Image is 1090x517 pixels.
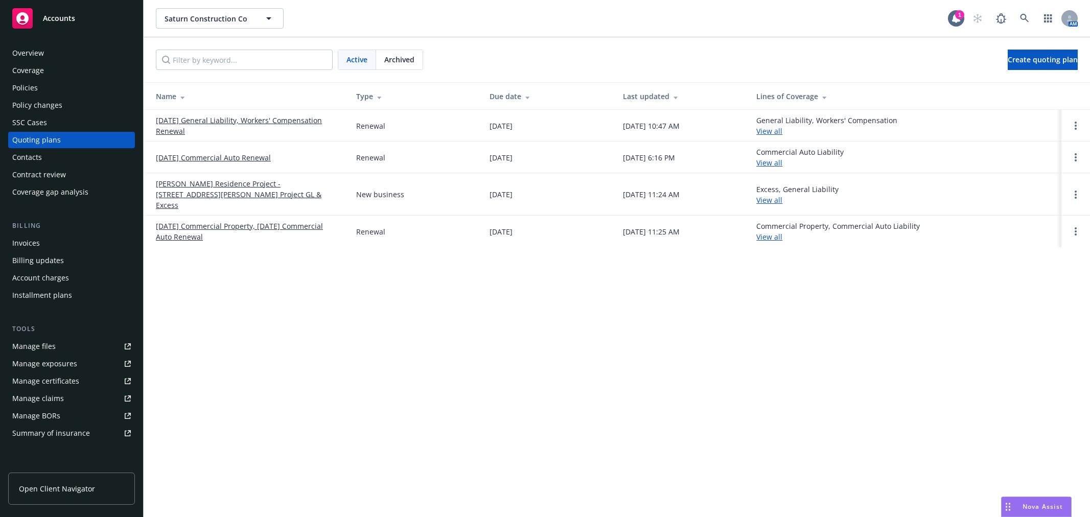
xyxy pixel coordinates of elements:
[8,80,135,96] a: Policies
[490,121,513,131] div: [DATE]
[156,178,340,210] a: [PERSON_NAME] Residence Project - [STREET_ADDRESS][PERSON_NAME] Project GL & Excess
[8,235,135,251] a: Invoices
[8,62,135,79] a: Coverage
[1070,225,1082,238] a: Open options
[1023,502,1063,511] span: Nova Assist
[8,45,135,61] a: Overview
[8,390,135,407] a: Manage claims
[8,221,135,231] div: Billing
[12,114,47,131] div: SSC Cases
[12,287,72,303] div: Installment plans
[8,408,135,424] a: Manage BORs
[156,50,333,70] input: Filter by keyword...
[756,126,782,136] a: View all
[12,80,38,96] div: Policies
[8,4,135,33] a: Accounts
[156,221,340,242] a: [DATE] Commercial Property, [DATE] Commercial Auto Renewal
[12,270,69,286] div: Account charges
[8,149,135,166] a: Contacts
[8,97,135,113] a: Policy changes
[12,132,61,148] div: Quoting plans
[43,14,75,22] span: Accounts
[623,226,680,237] div: [DATE] 11:25 AM
[356,189,404,200] div: New business
[1008,50,1078,70] a: Create quoting plan
[12,97,62,113] div: Policy changes
[967,8,988,29] a: Start snowing
[8,184,135,200] a: Coverage gap analysis
[12,373,79,389] div: Manage certificates
[756,232,782,242] a: View all
[356,91,473,102] div: Type
[12,149,42,166] div: Contacts
[1070,151,1082,163] a: Open options
[12,408,60,424] div: Manage BORs
[1038,8,1058,29] a: Switch app
[165,13,253,24] span: Saturn Construction Co
[12,45,44,61] div: Overview
[156,115,340,136] a: [DATE] General Liability, Workers' Compensation Renewal
[12,390,64,407] div: Manage claims
[490,226,513,237] div: [DATE]
[356,121,385,131] div: Renewal
[623,189,680,200] div: [DATE] 11:24 AM
[8,287,135,303] a: Installment plans
[156,8,284,29] button: Saturn Construction Co
[756,184,839,205] div: Excess, General Liability
[12,62,44,79] div: Coverage
[756,195,782,205] a: View all
[12,356,77,372] div: Manage exposures
[1070,189,1082,201] a: Open options
[991,8,1011,29] a: Report a Bug
[19,483,95,494] span: Open Client Navigator
[8,114,135,131] a: SSC Cases
[156,152,271,163] a: [DATE] Commercial Auto Renewal
[156,91,340,102] div: Name
[1001,497,1072,517] button: Nova Assist
[1014,8,1035,29] a: Search
[12,338,56,355] div: Manage files
[8,252,135,269] a: Billing updates
[8,425,135,441] a: Summary of insurance
[8,270,135,286] a: Account charges
[756,115,897,136] div: General Liability, Workers' Compensation
[12,252,64,269] div: Billing updates
[346,54,367,65] span: Active
[756,158,782,168] a: View all
[955,10,964,19] div: 1
[756,221,920,242] div: Commercial Property, Commercial Auto Liability
[8,167,135,183] a: Contract review
[490,152,513,163] div: [DATE]
[356,152,385,163] div: Renewal
[356,226,385,237] div: Renewal
[12,425,90,441] div: Summary of insurance
[756,147,844,168] div: Commercial Auto Liability
[8,338,135,355] a: Manage files
[8,373,135,389] a: Manage certificates
[623,91,740,102] div: Last updated
[490,91,607,102] div: Due date
[8,132,135,148] a: Quoting plans
[623,121,680,131] div: [DATE] 10:47 AM
[12,167,66,183] div: Contract review
[756,91,1053,102] div: Lines of Coverage
[8,462,135,472] div: Analytics hub
[490,189,513,200] div: [DATE]
[623,152,675,163] div: [DATE] 6:16 PM
[12,184,88,200] div: Coverage gap analysis
[12,235,40,251] div: Invoices
[1008,55,1078,64] span: Create quoting plan
[384,54,414,65] span: Archived
[8,324,135,334] div: Tools
[1002,497,1014,516] div: Drag to move
[8,356,135,372] a: Manage exposures
[1070,120,1082,132] a: Open options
